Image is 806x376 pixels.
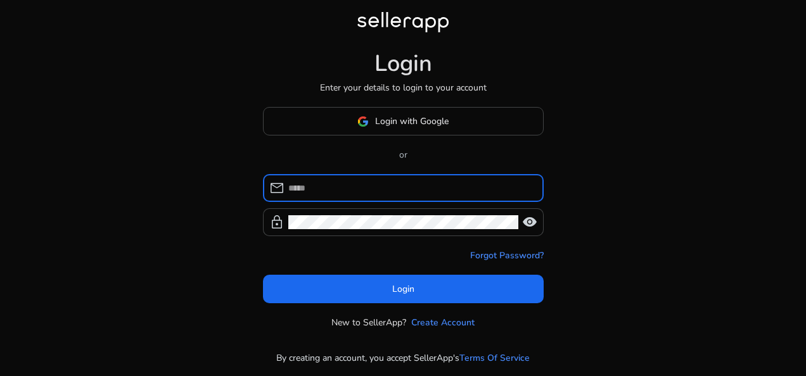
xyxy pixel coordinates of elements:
a: Forgot Password? [470,249,544,262]
button: Login [263,275,544,303]
button: Login with Google [263,107,544,135]
span: Login [392,282,414,296]
a: Create Account [411,316,475,329]
p: New to SellerApp? [331,316,406,329]
span: Login with Google [375,115,449,128]
a: Terms Of Service [459,351,530,365]
span: mail [269,180,285,196]
p: or [263,148,544,161]
span: visibility [522,215,537,230]
h1: Login [374,50,432,77]
img: google-logo.svg [357,116,369,127]
p: Enter your details to login to your account [320,81,487,94]
span: lock [269,215,285,230]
